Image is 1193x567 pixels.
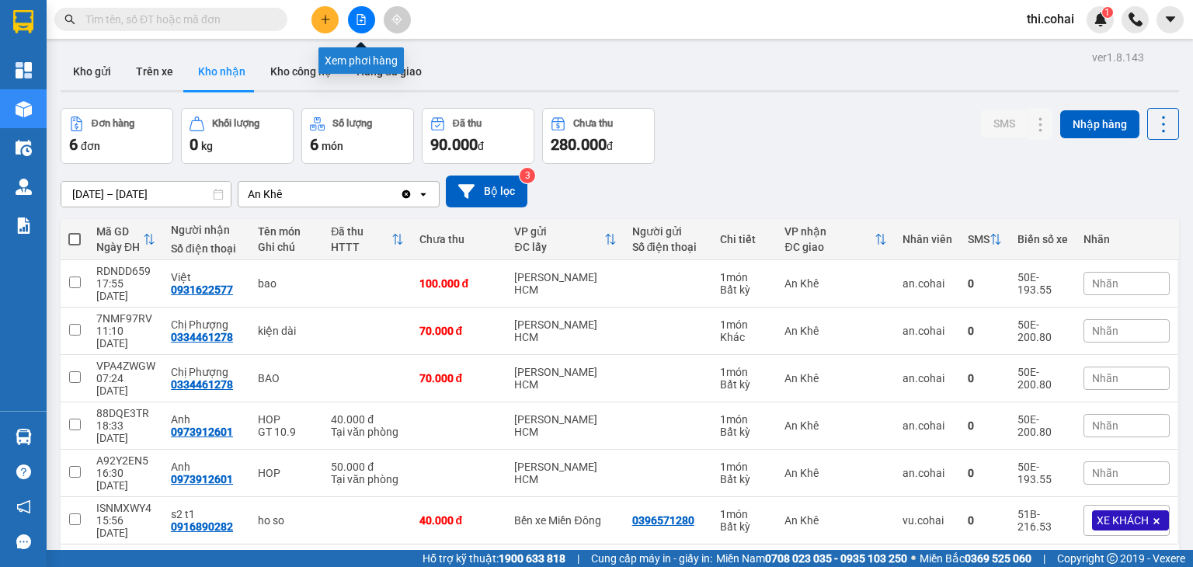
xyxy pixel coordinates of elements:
button: plus [311,6,339,33]
div: Bất kỳ [720,426,769,438]
div: An Khê [784,419,886,432]
div: Đã thu [453,118,482,129]
div: [PERSON_NAME] HCM [514,271,616,296]
div: [PERSON_NAME] HCM [514,318,616,343]
div: Chị Phượng [171,318,242,331]
div: ĐC giao [784,241,874,253]
div: 50E-200.80 [1017,413,1068,438]
button: SMS [981,110,1028,137]
div: Số lượng [332,118,372,129]
strong: 0369 525 060 [965,552,1031,565]
span: | [577,550,579,567]
span: plus [320,14,331,25]
span: Hỗ trợ kỹ thuật: [423,550,565,567]
div: Số điện thoại [171,242,242,255]
span: Nhãn [1092,372,1118,384]
div: 0 [968,325,1002,337]
span: Miền Nam [716,550,907,567]
th: Toggle SortBy [777,219,894,260]
button: Kho gửi [61,53,123,90]
div: 0 [968,419,1002,432]
button: Trên xe [123,53,186,90]
div: 1 món [720,366,769,378]
div: [PERSON_NAME] HCM [514,461,616,485]
div: Ghi chú [258,241,315,253]
div: An Khê [784,514,886,527]
div: 1 món [720,508,769,520]
div: 0 [968,372,1002,384]
div: Ngày ĐH [96,241,143,253]
span: 1 [1104,7,1110,18]
span: Nhãn [1092,467,1118,479]
div: an.cohai [903,467,952,479]
th: Toggle SortBy [506,219,624,260]
div: Khối lượng [212,118,259,129]
sup: 1 [1102,7,1113,18]
div: 0 [968,277,1002,290]
span: 280.000 [551,135,607,154]
div: ISNMXWY4 [96,502,155,514]
button: Kho công nợ [258,53,344,90]
div: Bất kỳ [720,520,769,533]
div: 100.000 đ [419,277,499,290]
div: 18:33 [DATE] [96,419,155,444]
span: 6 [310,135,318,154]
div: Bất kỳ [720,473,769,485]
div: Bến xe Miền Đông [514,514,616,527]
input: Select a date range. [61,182,231,207]
div: Anh [171,413,242,426]
span: Miền Bắc [920,550,1031,567]
img: solution-icon [16,217,32,234]
span: 90.000 [430,135,478,154]
div: RDNDD659 [96,265,155,277]
span: Cung cấp máy in - giấy in: [591,550,712,567]
div: bao [258,277,315,290]
div: 1 món [720,318,769,331]
div: Người gửi [632,225,704,238]
div: Đã thu [331,225,391,238]
svg: open [417,188,430,200]
div: ĐC lấy [514,241,603,253]
span: Nhãn [1092,277,1118,290]
button: Kho nhận [186,53,258,90]
span: đơn [81,140,100,152]
div: VP nhận [784,225,874,238]
button: file-add [348,6,375,33]
span: XE KHÁCH [1097,513,1149,527]
div: Chị Phượng [171,366,242,378]
span: copyright [1107,553,1118,564]
div: ho so [258,514,315,527]
img: warehouse-icon [16,140,32,156]
div: Khác [720,331,769,343]
div: VPA4ZWGW [96,360,155,372]
div: Biển số xe [1017,233,1068,245]
div: Chi tiết [720,233,769,245]
img: warehouse-icon [16,101,32,117]
strong: 1900 633 818 [499,552,565,565]
img: warehouse-icon [16,429,32,445]
div: Chưa thu [573,118,613,129]
div: 0334461278 [171,378,233,391]
div: VP gửi [514,225,603,238]
span: món [322,140,343,152]
div: 50E-200.80 [1017,318,1068,343]
div: 16:30 [DATE] [96,467,155,492]
div: Người nhận [171,224,242,236]
button: aim [384,6,411,33]
button: Đơn hàng6đơn [61,108,173,164]
div: Xem phơi hàng [318,47,404,74]
div: Nhãn [1083,233,1170,245]
div: Tên món [258,225,315,238]
div: 07:24 [DATE] [96,372,155,397]
div: HOP [258,413,315,426]
div: Tại văn phòng [331,426,403,438]
div: An Khê [784,467,886,479]
div: ver 1.8.143 [1092,49,1144,66]
button: Chưa thu280.000đ [542,108,655,164]
input: Selected An Khê. [283,186,285,202]
div: 40.000 đ [419,514,499,527]
div: 0973912601 [171,473,233,485]
div: An Khê [784,325,886,337]
div: Anh [171,461,242,473]
span: đ [478,140,484,152]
